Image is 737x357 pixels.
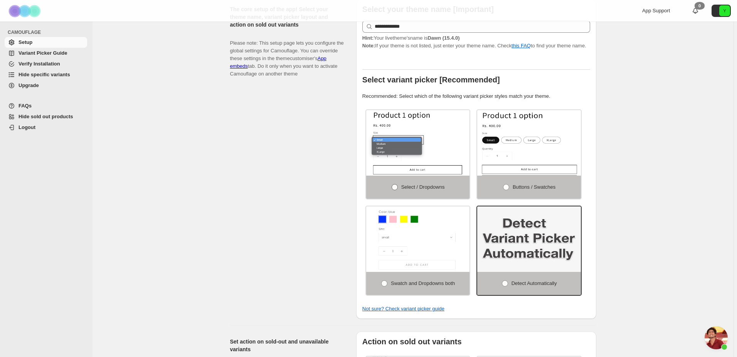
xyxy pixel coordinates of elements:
img: Camouflage [6,0,45,22]
strong: Dawn (15.4.0) [427,35,459,41]
span: CAMOUFLAGE [8,29,89,35]
h2: Set action on sold-out and unavailable variants [230,338,344,353]
img: Select / Dropdowns [366,110,470,176]
img: Swatch and Dropdowns both [366,206,470,272]
span: App Support [642,8,670,13]
img: Detect Automatically [477,206,581,272]
strong: Note: [362,43,375,49]
span: Verify Installation [19,61,60,67]
img: Buttons / Swatches [477,110,581,176]
span: Swatch and Dropdowns both [391,280,455,286]
a: Verify Installation [5,59,87,69]
span: Logout [19,124,35,130]
strong: Hint: [362,35,374,41]
a: Hide specific variants [5,69,87,80]
div: Chat öffnen [705,326,728,349]
p: If your theme is not listed, just enter your theme name. Check to find your theme name. [362,34,590,50]
b: Action on sold out variants [362,337,462,346]
span: Buttons / Swatches [513,184,555,190]
span: Upgrade [19,82,39,88]
span: Hide specific variants [19,72,70,77]
span: Detect Automatically [512,280,557,286]
button: Avatar with initials Y [712,5,731,17]
span: Variant Picker Guide [19,50,67,56]
a: FAQs [5,101,87,111]
span: Your live theme's name is [362,35,460,41]
b: Select variant picker [Recommended] [362,75,500,84]
span: Hide sold out products [19,114,73,119]
a: Variant Picker Guide [5,48,87,59]
a: 0 [692,7,699,15]
a: Logout [5,122,87,133]
a: Hide sold out products [5,111,87,122]
a: Not sure? Check variant picker guide [362,306,444,312]
a: Upgrade [5,80,87,91]
span: Avatar with initials Y [719,5,730,16]
span: FAQs [19,103,32,109]
span: Select / Dropdowns [401,184,445,190]
a: Setup [5,37,87,48]
p: Recommended: Select which of the following variant picker styles match your theme. [362,92,590,100]
span: Setup [19,39,32,45]
a: this FAQ [512,43,531,49]
p: Please note: This setup page lets you configure the global settings for Camouflage. You can overr... [230,32,344,78]
text: Y [723,8,726,13]
div: 0 [695,2,705,10]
